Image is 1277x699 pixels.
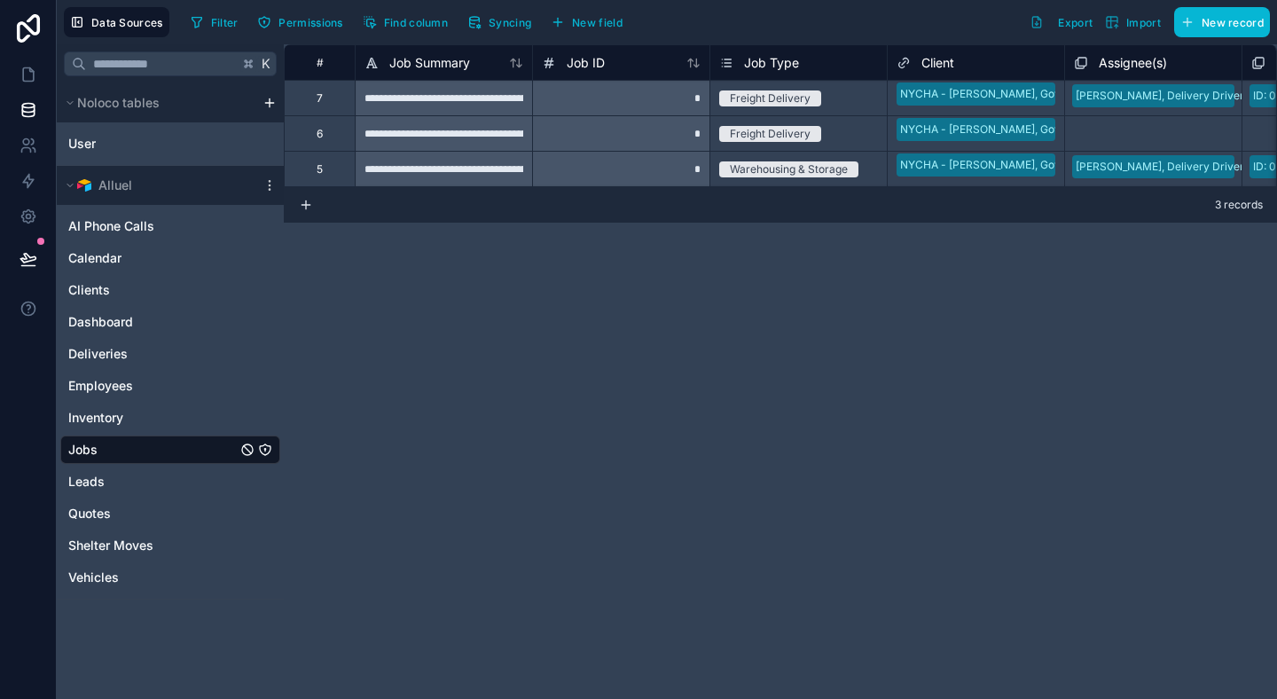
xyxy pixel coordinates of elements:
div: Clients [60,276,280,304]
span: Leads [68,473,105,491]
button: New record [1174,7,1270,37]
span: Noloco tables [77,94,160,112]
div: [PERSON_NAME], Delivery Driver [1076,159,1244,175]
span: User [68,135,96,153]
span: Assignee(s) [1099,54,1167,72]
span: Clients [68,281,110,299]
span: Filter [211,16,239,29]
span: Syncing [489,16,531,29]
span: 3 records [1215,198,1263,212]
a: Clients [68,281,237,299]
div: Leads [60,467,280,496]
div: Quotes [60,499,280,528]
div: User [60,130,280,158]
div: Inventory [60,404,280,432]
span: K [260,58,272,70]
div: Deliveries [60,340,280,368]
div: 7 [317,91,323,106]
a: Quotes [68,505,237,522]
span: New record [1202,16,1264,29]
div: Calendar [60,244,280,272]
span: Shelter Moves [68,537,153,554]
a: Leads [68,473,237,491]
span: Job Type [744,54,799,72]
div: Vehicles [60,563,280,592]
span: Dashboard [68,313,133,331]
button: Data Sources [64,7,169,37]
span: Inventory [68,409,123,427]
img: Airtable Logo [77,178,91,192]
a: Dashboard [68,313,237,331]
span: Import [1126,16,1161,29]
span: Calendar [68,249,121,267]
span: AI Phone Calls [68,217,154,235]
div: NYCHA - [PERSON_NAME], Government, Active [900,86,1140,102]
a: Permissions [251,9,356,35]
span: Vehicles [68,569,119,586]
div: Freight Delivery [730,90,811,106]
button: Airtable LogoAlluel [60,173,255,198]
span: Employees [68,377,133,395]
button: Find column [356,9,454,35]
a: Jobs [68,441,237,459]
a: Inventory [68,409,237,427]
a: Employees [68,377,237,395]
div: Employees [60,372,280,400]
a: New record [1167,7,1270,37]
a: Syncing [461,9,544,35]
a: AI Phone Calls [68,217,237,235]
div: NYCHA - [PERSON_NAME], Government, Active [900,157,1140,173]
button: Import [1099,7,1167,37]
span: Export [1058,16,1093,29]
div: Jobs [60,436,280,464]
button: Export [1023,7,1099,37]
span: Job ID [567,54,605,72]
span: Job Summary [389,54,470,72]
span: Data Sources [91,16,163,29]
span: Deliveries [68,345,128,363]
div: 5 [317,162,323,177]
a: Shelter Moves [68,537,237,554]
button: Filter [184,9,245,35]
a: Calendar [68,249,237,267]
a: Vehicles [68,569,237,586]
button: Noloco tables [60,90,255,115]
a: User [68,135,219,153]
button: Syncing [461,9,537,35]
span: Quotes [68,505,111,522]
span: New field [572,16,623,29]
span: Permissions [278,16,342,29]
span: Jobs [68,441,98,459]
div: Dashboard [60,308,280,336]
span: Client [921,54,954,72]
div: Shelter Moves [60,531,280,560]
div: NYCHA - [PERSON_NAME], Government, Active [900,122,1140,137]
div: [PERSON_NAME], Delivery Driver [1076,88,1244,104]
div: Freight Delivery [730,126,811,142]
div: AI Phone Calls [60,212,280,240]
div: Warehousing & Storage [730,161,848,177]
a: Deliveries [68,345,237,363]
button: Permissions [251,9,349,35]
div: # [298,56,341,69]
div: 6 [317,127,323,141]
span: Alluel [98,177,132,194]
span: Find column [384,16,448,29]
button: New field [544,9,629,35]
